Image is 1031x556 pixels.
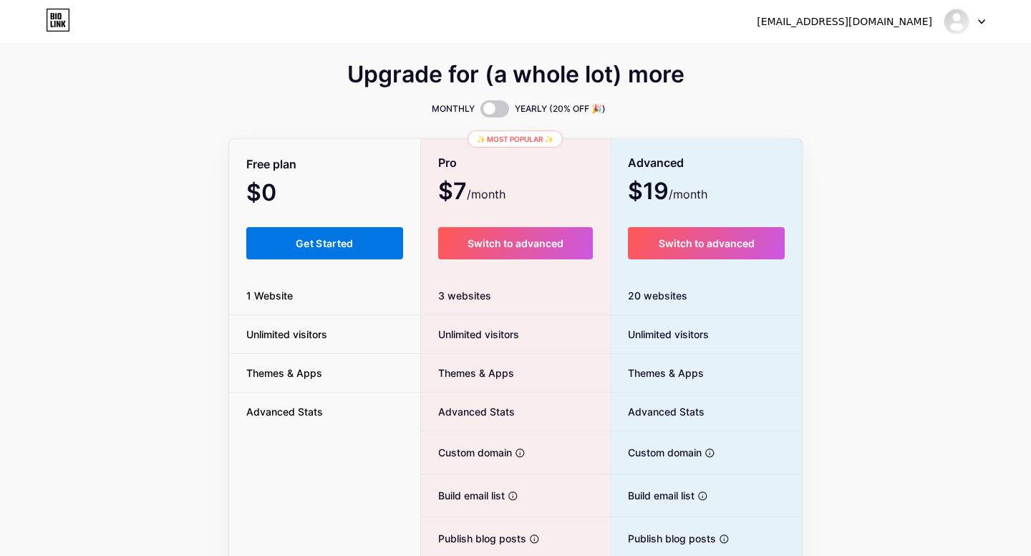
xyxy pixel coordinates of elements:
button: Get Started [246,227,403,259]
span: Unlimited visitors [421,327,519,342]
span: Custom domain [611,445,702,460]
button: Switch to advanced [438,227,594,259]
span: Custom domain [421,445,512,460]
span: Unlimited visitors [229,327,344,342]
span: Free plan [246,152,296,177]
span: Get Started [296,237,354,249]
span: 1 Website [229,288,310,303]
span: Themes & Apps [421,365,514,380]
span: MONTHLY [432,102,475,116]
span: /month [467,186,505,203]
span: Advanced Stats [229,404,340,419]
span: Advanced Stats [611,404,705,419]
span: Unlimited visitors [611,327,709,342]
button: Switch to advanced [628,227,785,259]
span: Advanced Stats [421,404,515,419]
span: Pro [438,150,457,176]
span: YEARLY (20% OFF 🎉) [515,102,606,116]
span: Publish blog posts [611,531,716,546]
span: Publish blog posts [421,531,526,546]
span: Switch to advanced [659,237,755,249]
div: 3 websites [421,277,611,315]
img: babylovehomestead [943,8,970,35]
span: Upgrade for (a whole lot) more [347,66,684,83]
span: Switch to advanced [468,237,563,249]
span: /month [669,186,707,203]
span: $7 [438,183,505,203]
span: Advanced [628,150,684,176]
span: Themes & Apps [229,365,339,380]
span: Build email list [611,488,694,503]
span: Build email list [421,488,505,503]
span: $19 [628,183,707,203]
div: [EMAIL_ADDRESS][DOMAIN_NAME] [757,14,932,29]
div: ✨ Most popular ✨ [468,130,563,148]
span: $0 [246,184,315,204]
span: Themes & Apps [611,365,704,380]
div: 20 websites [611,277,802,315]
